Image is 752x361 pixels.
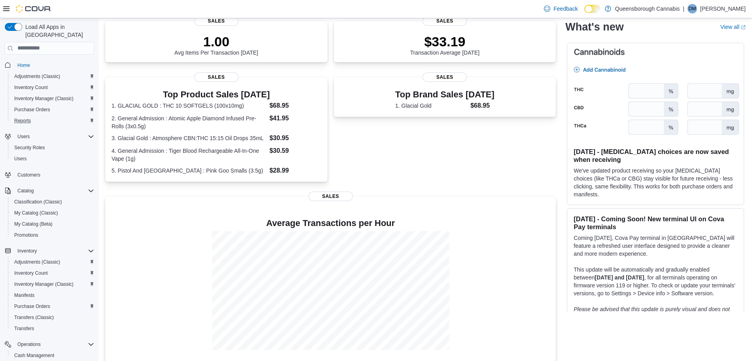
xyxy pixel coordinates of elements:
dd: $68.95 [470,101,494,110]
button: Home [2,59,97,71]
a: Adjustments (Classic) [11,257,63,267]
div: Transaction Average [DATE] [410,34,480,56]
button: Transfers (Classic) [8,312,97,323]
span: Inventory Manager (Classic) [14,281,74,287]
button: Inventory [2,245,97,256]
span: Inventory Manager (Classic) [14,95,74,102]
button: Transfers [8,323,97,334]
dt: 1. Glacial Gold [395,102,467,110]
span: Promotions [14,232,38,238]
dd: $30.59 [269,146,321,156]
button: Users [8,153,97,164]
span: Operations [17,341,41,348]
dd: $28.99 [269,166,321,175]
button: Purchase Orders [8,301,97,312]
span: Customers [14,170,94,180]
button: Catalog [2,185,97,196]
span: Catalog [17,188,34,194]
h3: [DATE] - Coming Soon! New terminal UI on Cova Pay terminals [574,215,737,231]
a: View allExternal link [720,24,746,30]
span: Load All Apps in [GEOGRAPHIC_DATA] [22,23,94,39]
span: Adjustments (Classic) [11,257,94,267]
span: Inventory Manager (Classic) [11,94,94,103]
span: Manifests [11,291,94,300]
button: Users [2,131,97,142]
a: Transfers (Classic) [11,313,57,322]
span: Purchase Orders [11,105,94,114]
span: Sales [194,72,239,82]
span: Inventory Count [14,270,48,276]
button: Inventory Count [8,268,97,279]
p: [PERSON_NAME] [700,4,746,13]
span: Sales [309,192,353,201]
a: Promotions [11,230,42,240]
span: Inventory Count [14,84,48,91]
span: Promotions [11,230,94,240]
span: Transfers (Classic) [11,313,94,322]
svg: External link [741,25,746,30]
p: This update will be automatically and gradually enabled between , for all terminals operating on ... [574,266,737,298]
span: Users [14,156,27,162]
button: Classification (Classic) [8,196,97,207]
span: Inventory Manager (Classic) [11,279,94,289]
div: Denise Meng [688,4,697,13]
span: Inventory [14,246,94,256]
span: Reports [11,116,94,125]
button: Inventory [14,246,40,256]
span: Cash Management [14,352,54,359]
a: Adjustments (Classic) [11,72,63,81]
span: My Catalog (Beta) [14,221,53,227]
span: Users [14,132,94,141]
img: Cova [16,5,51,13]
p: We've updated product receiving so your [MEDICAL_DATA] choices (like THCa or CBG) stay visible fo... [574,167,737,199]
span: My Catalog (Classic) [14,210,58,216]
span: Classification (Classic) [11,197,94,207]
button: My Catalog (Classic) [8,207,97,218]
span: Inventory [17,248,37,254]
strong: [DATE] and [DATE] [595,275,644,281]
input: Dark Mode [584,5,601,13]
button: Inventory Count [8,82,97,93]
dt: 3. Glacial Gold : Atmosphere CBN:THC 15:15 Oil Drops 35mL [112,134,266,142]
span: Inventory Count [11,83,94,92]
span: Purchase Orders [14,106,50,113]
dd: $68.95 [269,101,321,110]
button: Operations [2,339,97,350]
button: Catalog [14,186,37,196]
dt: 2. General Admission : Atomic Apple Diamond Infused Pre-Rolls (3x0.5g) [112,114,266,130]
span: Adjustments (Classic) [14,73,60,80]
dd: $30.95 [269,133,321,143]
button: Users [14,132,33,141]
span: My Catalog (Beta) [11,219,94,229]
a: Cash Management [11,351,57,360]
a: Security Roles [11,143,48,152]
span: Customers [17,172,40,178]
button: Adjustments (Classic) [8,256,97,268]
span: Sales [422,16,467,26]
p: $33.19 [410,34,480,49]
p: Coming [DATE], Cova Pay terminal in [GEOGRAPHIC_DATA] will feature a refreshed user interface des... [574,234,737,258]
span: Adjustments (Classic) [14,259,60,265]
span: Transfers [14,325,34,332]
button: Inventory Manager (Classic) [8,279,97,290]
a: Purchase Orders [11,302,53,311]
button: Adjustments (Classic) [8,71,97,82]
span: Security Roles [11,143,94,152]
span: Reports [14,118,31,124]
h2: What's new [565,21,623,33]
a: Customers [14,170,44,180]
dt: 5. Pistol And [GEOGRAPHIC_DATA] : Pink Goo Smalls (3.5g) [112,167,266,175]
button: Reports [8,115,97,126]
span: Adjustments (Classic) [11,72,94,81]
a: Inventory Count [11,83,51,92]
a: Classification (Classic) [11,197,65,207]
a: Feedback [541,1,581,17]
span: Cash Management [11,351,94,360]
span: Transfers (Classic) [14,314,54,321]
button: Promotions [8,230,97,241]
span: DM [689,4,696,13]
a: My Catalog (Beta) [11,219,56,229]
p: 1.00 [174,34,258,49]
p: Queensborough Cannabis [615,4,680,13]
